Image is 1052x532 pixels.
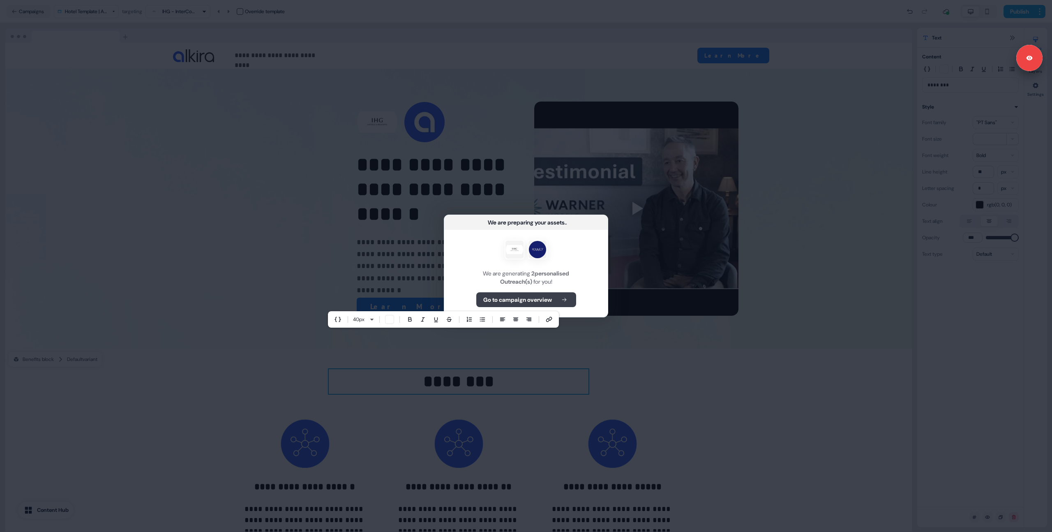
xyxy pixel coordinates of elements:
[476,292,576,307] button: Go to campaign overview
[565,218,567,227] div: ...
[488,218,565,227] div: We are preparing your assets
[483,296,552,304] b: Go to campaign overview
[454,269,598,286] div: We are generating for you!
[500,270,570,285] b: 2 personalised Outreach(s)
